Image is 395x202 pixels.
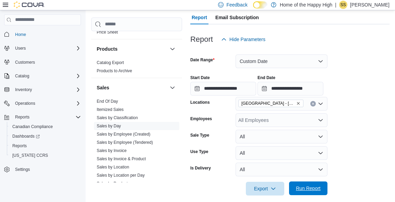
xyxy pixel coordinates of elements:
[91,58,182,77] div: Products
[12,30,29,39] a: Home
[15,60,35,65] span: Customers
[310,101,316,106] button: Clear input
[289,181,327,195] button: Run Report
[97,29,118,35] span: Price Sheet
[12,44,28,52] button: Users
[12,58,81,66] span: Customers
[12,165,33,174] a: Settings
[339,1,347,9] div: Suzanne Shutiak
[97,139,153,145] span: Sales by Employee (Tendered)
[97,131,151,137] span: Sales by Employee (Created)
[15,46,26,51] span: Users
[10,132,43,140] a: Dashboards
[190,165,211,171] label: Is Delivery
[246,182,284,195] button: Export
[97,172,145,178] span: Sales by Location per Day
[97,84,167,91] button: Sales
[97,45,118,52] h3: Products
[215,11,259,24] span: Email Subscription
[1,43,84,53] button: Users
[97,131,151,136] a: Sales by Employee (Created)
[1,99,84,108] button: Operations
[97,60,124,65] span: Catalog Export
[97,164,129,169] a: Sales by Location
[14,1,45,8] img: Cova
[15,32,26,37] span: Home
[7,141,84,151] button: Reports
[12,99,38,108] button: Operations
[236,130,327,143] button: All
[226,1,247,8] span: Feedback
[97,123,121,128] span: Sales by Day
[15,167,30,172] span: Settings
[12,124,53,129] span: Canadian Compliance
[12,72,81,80] span: Catalog
[12,58,38,66] a: Customers
[12,113,32,121] button: Reports
[12,99,81,108] span: Operations
[1,85,84,94] button: Inventory
[7,151,84,160] button: [US_STATE] CCRS
[97,107,124,112] a: Itemized Sales
[253,1,267,9] input: Dark Mode
[97,99,118,103] a: End Of Day
[238,100,303,107] span: Spruce Grove - Westwinds - Fire & Flower
[97,68,132,73] a: Products to Archive
[1,71,84,81] button: Catalog
[190,116,212,122] label: Employees
[340,1,346,9] span: SS
[12,113,81,121] span: Reports
[15,87,32,92] span: Inventory
[10,123,56,131] a: Canadian Compliance
[1,57,84,67] button: Customers
[296,185,321,192] span: Run Report
[1,29,84,39] button: Home
[12,86,35,94] button: Inventory
[97,173,145,177] a: Sales by Location per Day
[12,143,27,149] span: Reports
[12,72,32,80] button: Catalog
[258,82,323,96] input: Press the down key to open a popover containing a calendar.
[97,140,153,144] a: Sales by Employee (Tendered)
[12,30,81,39] span: Home
[10,132,81,140] span: Dashboards
[12,153,48,158] span: [US_STATE] CCRS
[168,83,177,91] button: Sales
[10,142,29,150] a: Reports
[236,54,327,68] button: Custom Date
[168,45,177,53] button: Products
[190,149,208,154] label: Use Type
[7,122,84,131] button: Canadian Compliance
[97,45,167,52] button: Products
[97,84,109,91] h3: Sales
[10,151,81,160] span: Washington CCRS
[296,101,300,105] button: Remove Spruce Grove - Westwinds - Fire & Flower from selection in this group
[10,142,81,150] span: Reports
[97,181,128,186] a: Sales by Product
[97,156,146,161] span: Sales by Invoice & Product
[97,29,118,34] a: Price Sheet
[12,165,81,174] span: Settings
[190,57,215,63] label: Date Range
[192,11,207,24] span: Report
[258,75,275,80] label: End Date
[91,28,182,39] div: Pricing
[97,148,127,153] a: Sales by Invoice
[15,73,29,79] span: Catalog
[190,35,213,43] h3: Report
[10,151,51,160] a: [US_STATE] CCRS
[218,33,268,46] button: Hide Parameters
[190,82,256,96] input: Press the down key to open a popover containing a calendar.
[229,36,265,43] span: Hide Parameters
[250,182,280,195] span: Export
[236,163,327,176] button: All
[7,131,84,141] a: Dashboards
[1,112,84,122] button: Reports
[15,114,29,120] span: Reports
[236,146,327,160] button: All
[12,44,81,52] span: Users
